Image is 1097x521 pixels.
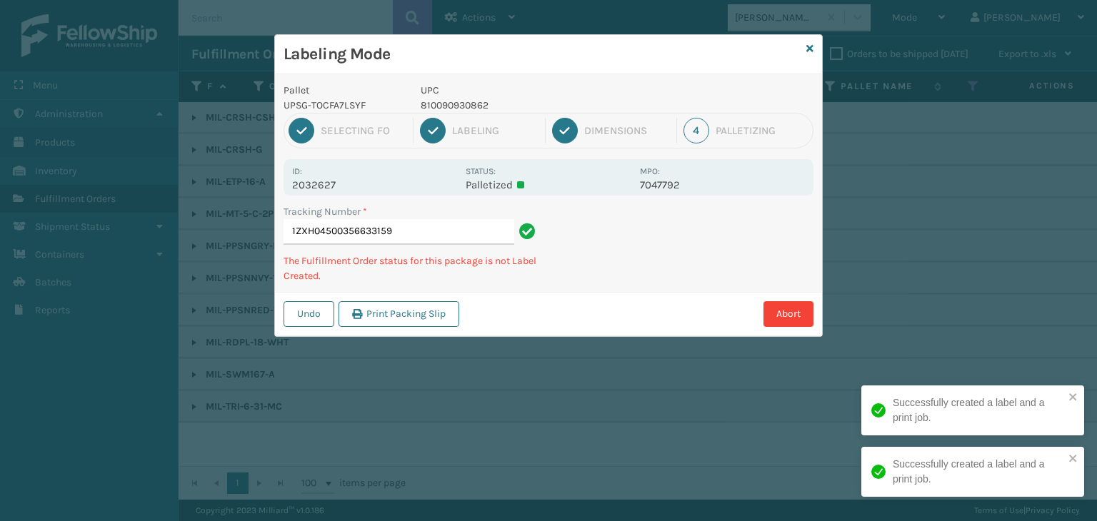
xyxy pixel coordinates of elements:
div: 3 [552,118,578,143]
p: Pallet [284,83,404,98]
div: Palletizing [716,124,808,137]
button: close [1068,452,1078,466]
button: Undo [284,301,334,327]
div: 2 [420,118,446,143]
label: Status: [466,166,496,176]
div: Successfully created a label and a print job. [893,395,1064,425]
p: UPSG-TOCFA7LSYF [284,98,404,113]
button: Print Packing Slip [339,301,459,327]
h3: Labeling Mode [284,44,801,65]
button: Abort [763,301,813,327]
div: Selecting FO [321,124,406,137]
p: 7047792 [640,178,805,191]
div: 1 [289,118,314,143]
div: Successfully created a label and a print job. [893,457,1064,487]
p: 2032627 [292,178,457,191]
div: Labeling [452,124,538,137]
p: UPC [421,83,631,98]
div: Dimensions [584,124,670,137]
label: Tracking Number [284,204,367,219]
button: close [1068,391,1078,405]
p: Palletized [466,178,631,191]
label: Id: [292,166,302,176]
div: 4 [683,118,709,143]
label: MPO: [640,166,660,176]
p: 810090930862 [421,98,631,113]
p: The Fulfillment Order status for this package is not Label Created. [284,253,540,283]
